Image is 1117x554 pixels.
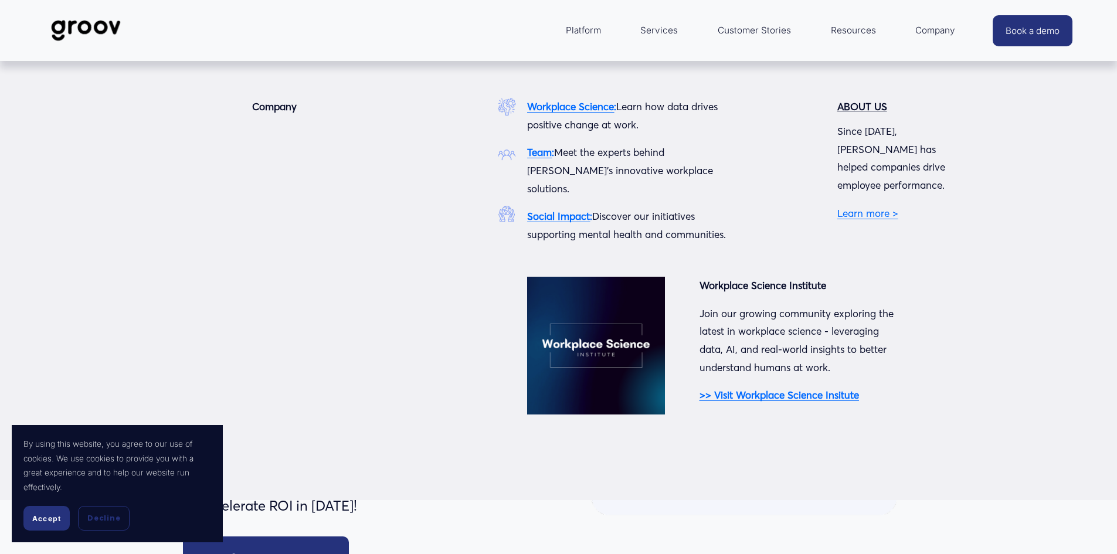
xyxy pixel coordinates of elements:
[87,513,120,524] span: Decline
[78,506,130,531] button: Decline
[527,144,727,198] p: Meet the experts behind [PERSON_NAME]'s innovative workplace solutions.
[915,22,955,39] span: Company
[700,305,899,376] p: Join our growing community exploring the latest in workplace science - leveraging data, AI, and r...
[45,11,127,50] img: Groov | Workplace Science Platform | Unlock Performance | Drive Results
[837,100,887,113] strong: ABOUT US
[527,146,552,158] a: Team
[831,22,876,39] span: Resources
[700,279,826,291] strong: Workplace Science Institute
[12,425,223,542] section: Cookie banner
[252,100,297,113] strong: Company
[560,16,607,45] a: folder dropdown
[527,208,727,243] p: Discover our initiatives supporting mental health and communities.
[634,16,684,45] a: Services
[527,98,727,134] p: Learn how data drives positive change at work.
[32,514,61,523] span: Accept
[837,207,898,219] a: Learn more >
[527,100,614,113] a: Workplace Science
[552,146,554,158] strong: :
[23,437,211,494] p: By using this website, you agree to our use of cookies. We use cookies to provide you with a grea...
[825,16,882,45] a: folder dropdown
[909,16,961,45] a: folder dropdown
[700,389,859,401] a: >> Visit Workplace Science Insitute
[23,506,70,531] button: Accept
[993,15,1072,46] a: Book a demo
[837,123,969,194] p: Since [DATE], [PERSON_NAME] has helped companies drive employee performance.
[566,22,601,39] span: Platform
[527,210,590,222] a: Social Impact
[590,210,592,222] strong: :
[712,16,797,45] a: Customer Stories
[614,100,616,113] strong: :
